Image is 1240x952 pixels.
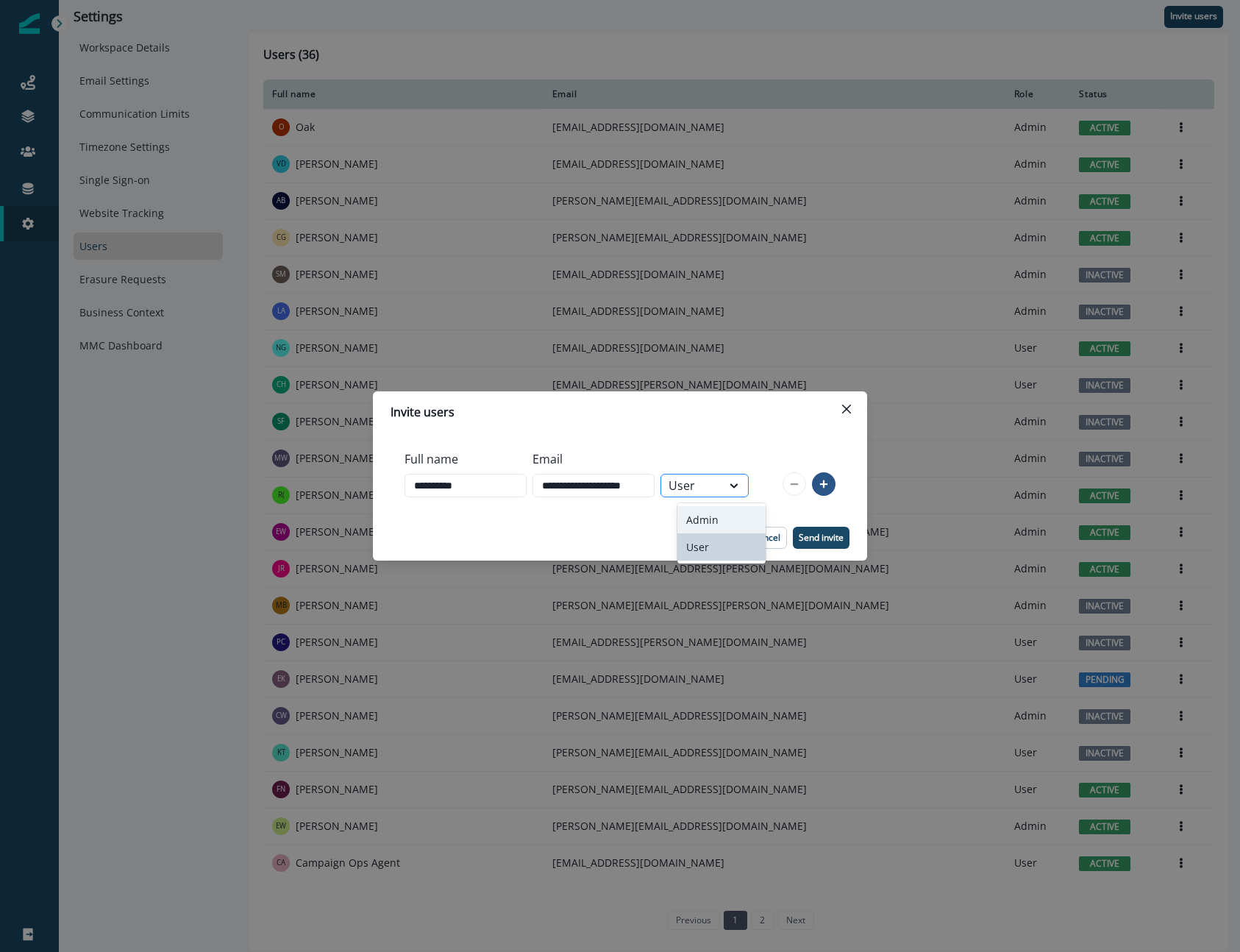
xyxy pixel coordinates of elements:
[405,450,458,468] p: Full name
[669,477,714,494] div: User
[783,472,806,496] button: remove-row
[752,533,780,543] p: Cancel
[677,506,766,533] div: Admin
[793,527,849,549] button: Send invite
[835,397,858,421] button: Close
[391,403,455,421] p: Invite users
[677,533,766,561] div: User
[532,450,563,468] p: Email
[799,533,844,543] p: Send invite
[812,472,835,496] button: add-row
[746,527,787,549] button: Cancel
